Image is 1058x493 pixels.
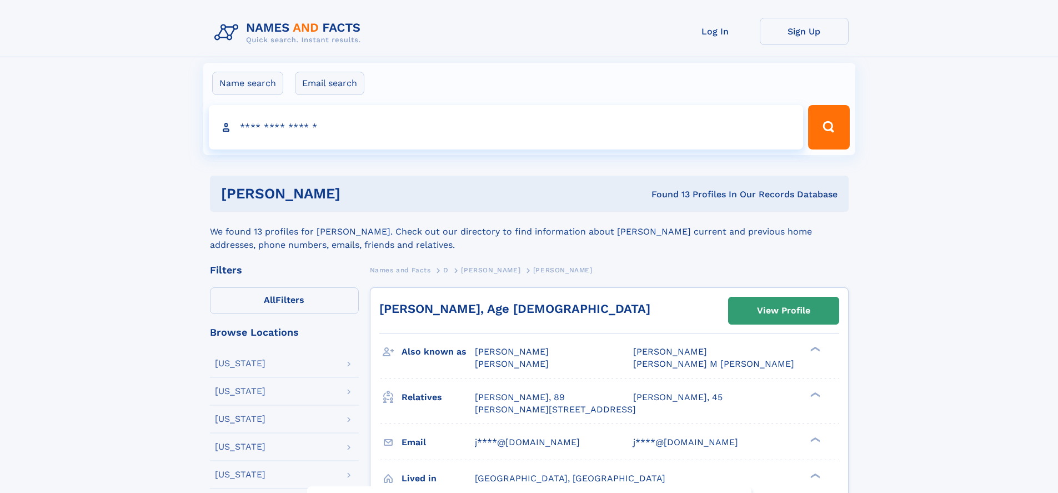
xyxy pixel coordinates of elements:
span: All [264,295,275,305]
h3: Lived in [402,469,475,488]
span: [PERSON_NAME] M [PERSON_NAME] [633,358,794,369]
a: Sign Up [760,18,849,45]
h1: [PERSON_NAME] [221,187,496,201]
div: ❯ [808,436,821,443]
div: [US_STATE] [215,387,265,396]
label: Name search [212,72,283,95]
div: We found 13 profiles for [PERSON_NAME]. Check out our directory to find information about [PERSON... [210,212,849,252]
h3: Email [402,433,475,452]
h3: Also known as [402,342,475,361]
span: [PERSON_NAME] [475,358,549,369]
div: Found 13 Profiles In Our Records Database [496,188,838,201]
div: [US_STATE] [215,415,265,424]
a: Names and Facts [370,263,431,277]
div: [US_STATE] [215,442,265,451]
img: Logo Names and Facts [210,18,370,48]
a: D [443,263,449,277]
div: Browse Locations [210,327,359,337]
div: [US_STATE] [215,470,265,479]
input: search input [209,105,804,150]
a: [PERSON_NAME], 45 [633,391,723,404]
label: Email search [295,72,364,95]
a: Log In [671,18,760,45]
a: [PERSON_NAME], Age [DEMOGRAPHIC_DATA] [379,302,650,316]
span: D [443,266,449,274]
div: View Profile [757,298,810,323]
a: [PERSON_NAME], 89 [475,391,565,404]
div: ❯ [808,346,821,353]
a: [PERSON_NAME] [461,263,520,277]
span: [PERSON_NAME] [475,346,549,357]
label: Filters [210,287,359,314]
a: [PERSON_NAME][STREET_ADDRESS] [475,404,636,416]
span: [PERSON_NAME] [533,266,593,274]
span: [PERSON_NAME] [633,346,707,357]
div: Filters [210,265,359,275]
span: [GEOGRAPHIC_DATA], [GEOGRAPHIC_DATA] [475,473,665,484]
h3: Relatives [402,388,475,407]
div: ❯ [808,391,821,398]
button: Search Button [808,105,849,150]
a: View Profile [729,297,839,324]
div: ❯ [808,472,821,479]
div: [US_STATE] [215,359,265,368]
span: [PERSON_NAME] [461,266,520,274]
